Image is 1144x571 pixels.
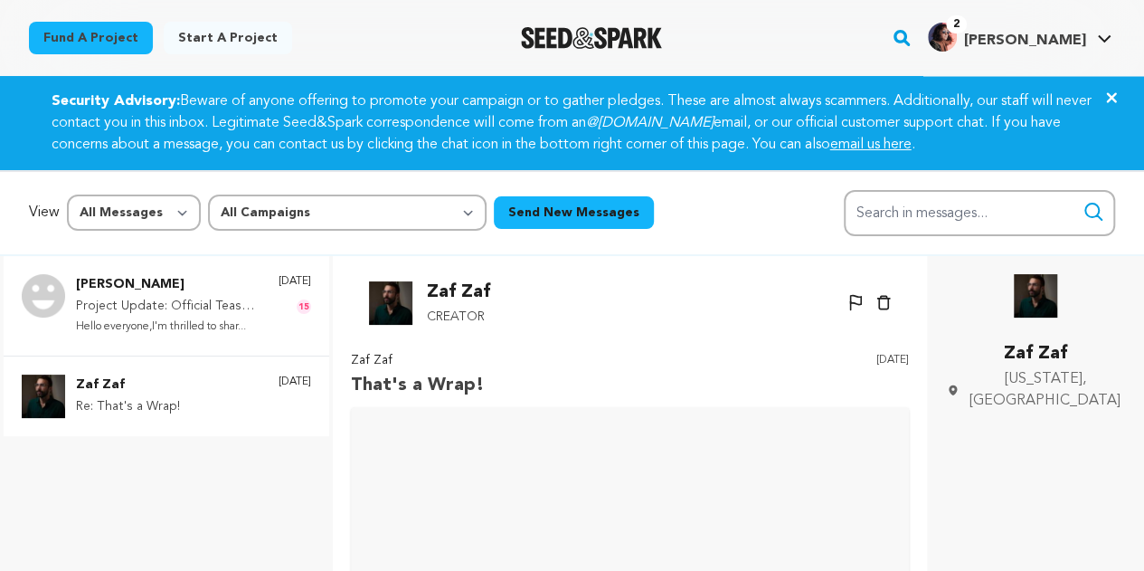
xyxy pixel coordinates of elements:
[928,23,1086,52] div: Grace H.'s Profile
[521,27,663,49] img: Seed&Spark Logo Dark Mode
[586,116,714,130] em: @[DOMAIN_NAME]
[947,339,1123,368] p: Zaf Zaf
[351,371,485,400] p: That's a Wrap!
[427,278,490,307] p: Zaf Zaf
[29,22,153,54] a: Fund a project
[924,19,1115,57] span: Grace H.'s Profile
[964,33,1086,48] span: [PERSON_NAME]
[76,317,260,338] p: Hello everyone,I'm thrilled to shar...
[369,281,412,325] img: Zaf Zaf Photo
[521,27,663,49] a: Seed&Spark Homepage
[494,196,654,229] button: Send New Messages
[427,307,490,328] p: Creator
[52,94,180,109] strong: Security Advisory:
[76,274,260,296] p: [PERSON_NAME]
[22,274,65,318] img: Zach Lorkiewicz Photo
[351,350,485,372] p: Zaf Zaf
[279,375,311,389] p: [DATE]
[928,23,957,52] img: Screen%20Shot%202020-10-15%20at%209.48.17%20AM.png
[76,375,180,396] p: Zaf Zaf
[830,138,912,152] a: email us here
[76,396,180,418] p: Re: That's a Wrap!
[164,22,292,54] a: Start a project
[876,350,909,401] p: [DATE]
[29,202,60,224] p: View
[297,300,311,314] span: 15
[924,19,1115,52] a: Grace H.'s Profile
[76,296,260,318] p: Project Update: Official Teaser Premiere
[967,368,1124,412] span: [US_STATE], [GEOGRAPHIC_DATA]
[1014,274,1057,318] img: Zaf Zaf Photo
[946,15,967,33] span: 2
[22,375,65,418] img: Zaf Zaf Photo
[279,274,311,289] p: [DATE]
[844,190,1115,236] input: Search in messages...
[30,90,1115,156] div: Beware of anyone offering to promote your campaign or to gather pledges. These are almost always ...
